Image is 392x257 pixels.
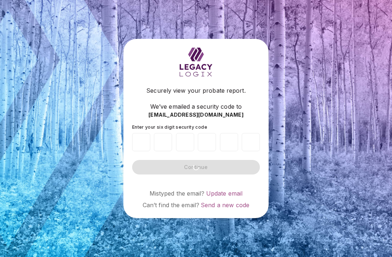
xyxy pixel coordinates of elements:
[148,111,244,119] span: [EMAIL_ADDRESS][DOMAIN_NAME]
[201,201,249,209] a: Send a new code
[146,86,245,95] span: Securely view your probate report.
[150,190,205,197] span: Mistyped the email?
[143,201,199,209] span: Can’t find the email?
[206,190,243,197] a: Update email
[132,124,207,130] span: Enter your six digit security code
[150,102,242,111] span: We’ve emailed a security code to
